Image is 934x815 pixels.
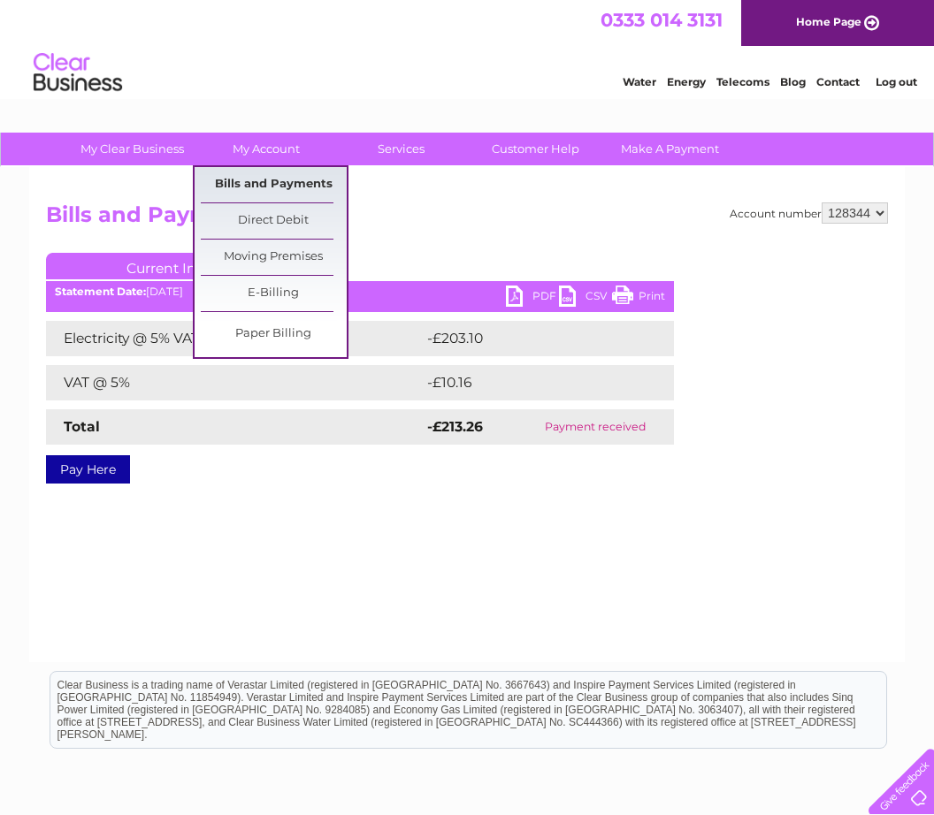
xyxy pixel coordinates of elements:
td: VAT @ 5% [46,365,423,400]
td: Electricity @ 5% VAT [46,321,423,356]
img: logo.png [33,46,123,100]
a: E-Billing [201,276,347,311]
td: -£10.16 [423,365,639,400]
td: Payment received [516,409,674,445]
div: Account number [730,202,888,224]
a: Log out [876,75,917,88]
a: Contact [816,75,860,88]
a: Services [328,133,474,165]
a: Print [612,286,665,311]
td: -£203.10 [423,321,644,356]
a: Direct Debit [201,203,347,239]
a: Paper Billing [201,316,347,352]
h2: Bills and Payments [46,202,888,236]
b: Statement Date: [55,285,146,298]
a: Moving Premises [201,240,347,275]
a: Telecoms [716,75,769,88]
a: CSV [559,286,612,311]
a: PDF [506,286,559,311]
div: [DATE] [46,286,674,298]
strong: Total [64,418,100,435]
a: Water [623,75,656,88]
a: Blog [780,75,806,88]
a: Customer Help [463,133,609,165]
a: 0333 014 3131 [601,9,723,31]
strong: -£213.26 [427,418,483,435]
a: Energy [667,75,706,88]
div: Clear Business is a trading name of Verastar Limited (registered in [GEOGRAPHIC_DATA] No. 3667643... [50,10,886,86]
a: Pay Here [46,455,130,484]
a: Current Invoice [46,253,311,279]
a: My Account [194,133,340,165]
a: Make A Payment [597,133,743,165]
a: Bills and Payments [201,167,347,202]
a: My Clear Business [59,133,205,165]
